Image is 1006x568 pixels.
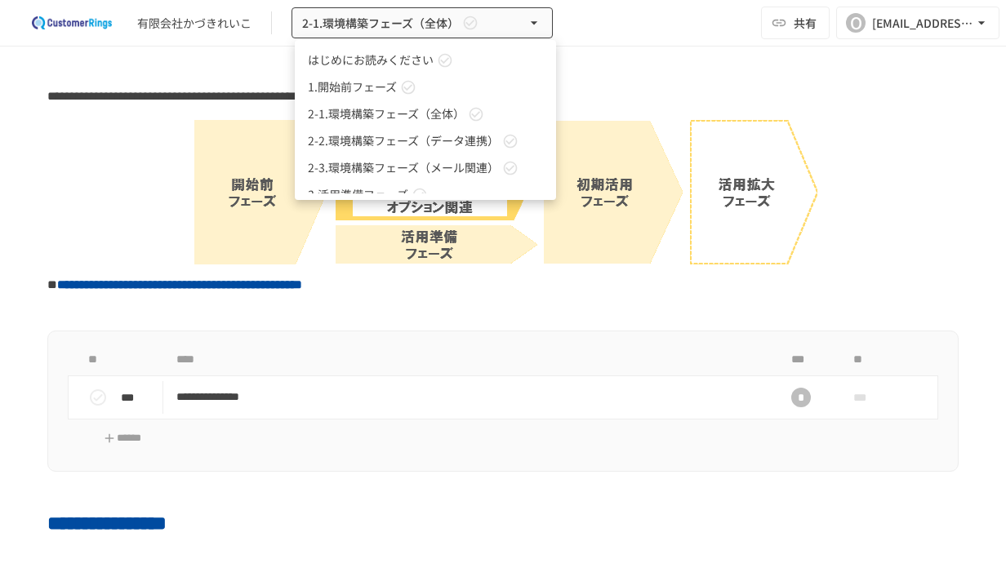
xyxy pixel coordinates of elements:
span: 2-3.環境構築フェーズ（メール関連） [308,159,499,176]
span: 2-2.環境構築フェーズ（データ連携） [308,132,499,149]
span: 3.活用準備フェーズ [308,186,408,203]
span: 1.開始前フェーズ [308,78,397,95]
span: 2-1.環境構築フェーズ（全体） [308,105,465,122]
span: はじめにお読みください [308,51,434,69]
